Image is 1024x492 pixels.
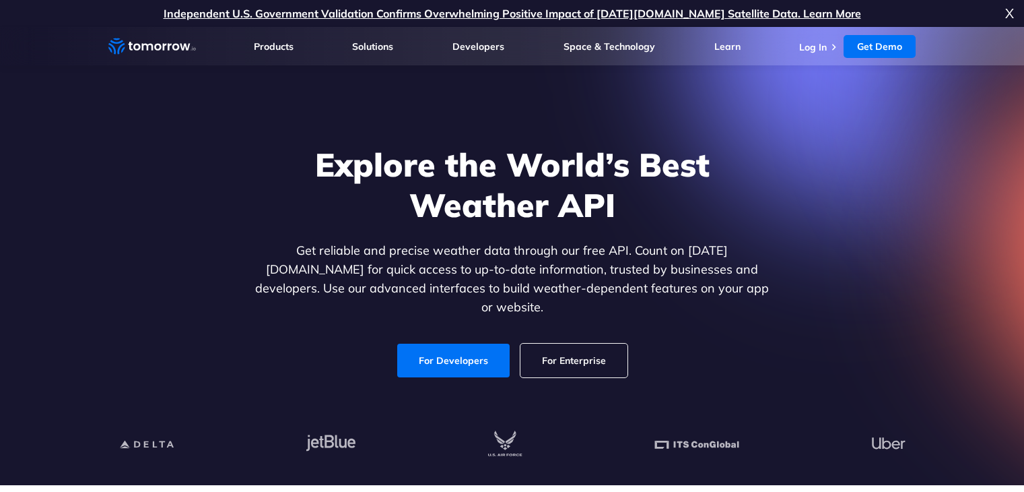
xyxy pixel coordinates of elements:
[108,36,196,57] a: Home link
[844,35,916,58] a: Get Demo
[164,7,861,20] a: Independent U.S. Government Validation Confirms Overwhelming Positive Impact of [DATE][DOMAIN_NAM...
[799,41,827,53] a: Log In
[254,40,294,53] a: Products
[714,40,741,53] a: Learn
[252,144,772,225] h1: Explore the World’s Best Weather API
[397,344,510,377] a: For Developers
[352,40,393,53] a: Solutions
[452,40,504,53] a: Developers
[564,40,655,53] a: Space & Technology
[252,241,772,317] p: Get reliable and precise weather data through our free API. Count on [DATE][DOMAIN_NAME] for quic...
[520,344,627,377] a: For Enterprise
